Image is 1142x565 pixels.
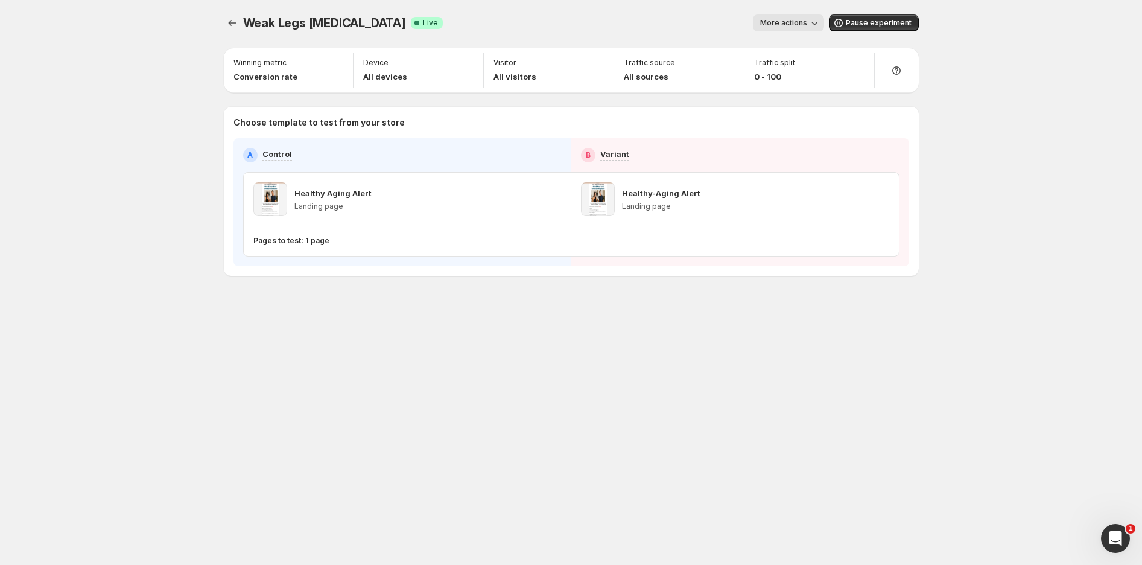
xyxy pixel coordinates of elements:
p: All devices [363,71,407,83]
button: Pause experiment [829,14,919,31]
p: Visitor [493,58,516,68]
img: Healthy Aging Alert [253,182,287,216]
p: Healthy Aging Alert [294,187,372,199]
h2: A [247,150,253,160]
p: All sources [624,71,675,83]
p: Traffic source [624,58,675,68]
span: Weak Legs [MEDICAL_DATA] [243,16,406,30]
p: Winning metric [233,58,287,68]
p: Landing page [622,202,700,211]
span: Pause experiment [846,18,912,28]
p: Variant [600,148,629,160]
p: All visitors [493,71,536,83]
span: More actions [760,18,807,28]
p: Landing page [294,202,372,211]
span: 1 [1126,524,1135,534]
h2: B [586,150,591,160]
p: 0 - 100 [754,71,795,83]
p: Device [363,58,389,68]
iframe: Intercom live chat [1101,524,1130,553]
p: Choose template to test from your store [233,117,909,129]
img: Healthy-Aging Alert [581,182,615,216]
p: Control [262,148,292,160]
p: Pages to test: 1 page [253,236,329,246]
p: Healthy-Aging Alert [622,187,700,199]
p: Conversion rate [233,71,297,83]
button: More actions [753,14,824,31]
button: Experiments [224,14,241,31]
p: Traffic split [754,58,795,68]
span: Live [423,18,438,28]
